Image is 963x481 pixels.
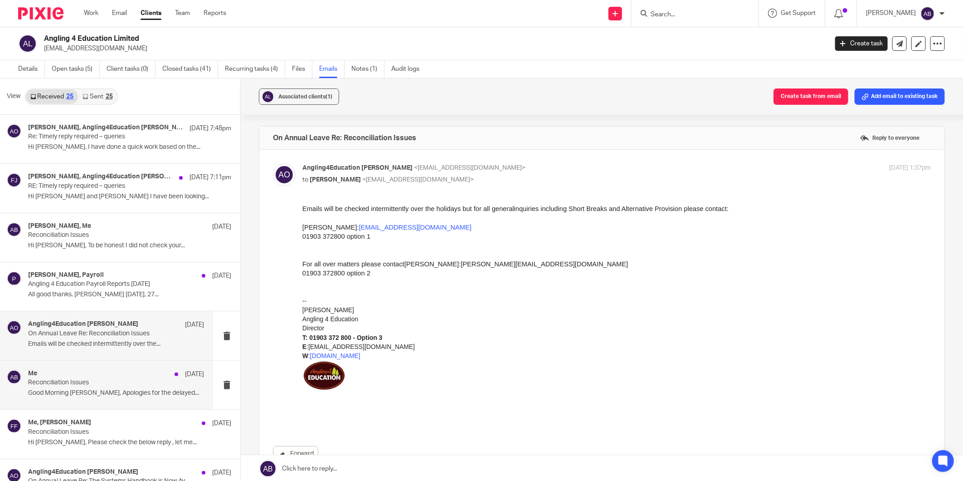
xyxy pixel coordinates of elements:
a: [EMAIL_ADDRESS][DOMAIN_NAME] [57,20,169,27]
img: svg%3E [18,34,37,53]
label: Reply to everyone [858,131,922,145]
h4: On Annual Leave Re: Reconciliation Issues [273,133,416,142]
p: Good Morning [PERSON_NAME], Apologies for the delayed... [28,389,204,397]
p: All good thanks. [PERSON_NAME] [DATE], 27... [28,291,231,299]
span: <[EMAIL_ADDRESS][DOMAIN_NAME]> [362,177,474,183]
a: Emails [319,60,345,78]
p: Hi [PERSON_NAME], Please check the below reply , let me... [28,439,231,447]
a: Reports [204,9,226,18]
p: [PERSON_NAME] [866,9,916,18]
span: inquiries including Short Breaks and Alternative Provision please contact: [212,1,426,8]
a: Received25 [26,89,78,104]
img: svg%3E [7,419,21,433]
span: to [302,177,308,183]
span: Get Support [781,10,816,16]
a: Open tasks (5) [52,60,100,78]
h4: Angling4Education [PERSON_NAME] [28,468,138,476]
p: Reconciliation Issues [28,231,190,239]
a: Details [18,60,45,78]
span: [PERSON_NAME]: [102,56,159,64]
img: svg%3E [261,90,275,103]
p: On Annual Leave Re: Reconciliation Issues [28,330,169,338]
img: svg%3E [7,370,21,384]
p: [DATE] [185,370,204,379]
a: [DOMAIN_NAME] [8,148,58,155]
h4: Me, [PERSON_NAME] [28,419,91,427]
h4: [PERSON_NAME], Payroll [28,271,104,279]
button: Associated clients(1) [259,88,339,105]
p: [DATE] [212,419,231,428]
img: svg%3E [7,222,21,237]
img: svg%3E [7,271,21,286]
p: [DATE] [212,222,231,231]
a: Clients [141,9,161,18]
input: Search [650,11,731,19]
p: Hi [PERSON_NAME], To be honest I did not check your... [28,242,231,250]
p: Hi [PERSON_NAME], I have done a quick work based on the... [28,143,231,151]
p: [EMAIL_ADDRESS][DOMAIN_NAME] [44,44,822,53]
p: Emails will be checked intermittently over the... [28,340,204,348]
a: Email [112,9,127,18]
h4: Angling4Education [PERSON_NAME] [28,320,138,328]
a: Team [175,9,190,18]
span: Associated clients [278,94,332,99]
span: (1) [326,94,332,99]
img: svg%3E [7,173,21,187]
span: Angling4Education [PERSON_NAME] [302,165,413,171]
span: <[EMAIL_ADDRESS][DOMAIN_NAME]> [414,165,525,171]
a: Closed tasks (41) [162,60,218,78]
button: Create task from email [773,88,848,105]
p: RE: Timely reply required – queries [28,182,190,190]
p: Hi [PERSON_NAME] and [PERSON_NAME] I have been looking... [28,193,231,201]
a: Recurring tasks (4) [225,60,285,78]
p: [DATE] [185,320,204,329]
a: Work [84,9,98,18]
h2: Angling 4 Education Limited [44,34,666,44]
p: Reconciliation Issues [28,379,169,387]
p: [DATE] 7:11pm [190,173,231,182]
a: [EMAIL_ADDRESS][DOMAIN_NAME] [6,139,112,146]
img: svg%3E [273,163,296,186]
a: Audit logs [391,60,426,78]
p: Angling 4 Education Payroll Reports [DATE] [28,280,190,288]
p: [DATE] 1:37pm [889,163,931,173]
p: [DATE] 7:48pm [190,124,231,133]
a: Create task [835,36,888,51]
img: svg%3E [7,320,21,335]
h4: Me [28,370,37,378]
img: svg%3E [7,124,21,138]
div: 25 [66,93,73,100]
button: Add email to existing task [855,88,945,105]
a: Notes (1) [351,60,384,78]
span: [PERSON_NAME] [310,177,361,183]
img: Pixie [18,7,63,20]
div: 25 [106,93,113,100]
a: Forward [273,446,318,462]
a: Files [292,60,312,78]
a: Sent25 [78,89,117,104]
p: Reconciliation Issues [28,428,190,436]
a: [PERSON_NAME][EMAIL_ADDRESS][DOMAIN_NAME] [158,56,326,64]
p: [DATE] [212,271,231,280]
a: Client tasks (0) [107,60,156,78]
img: svg%3E [920,6,935,21]
span: View [7,92,20,101]
h4: [PERSON_NAME], Me [28,222,91,230]
h4: [PERSON_NAME], Angling4Education [PERSON_NAME] [28,124,185,132]
p: Re: Timely reply required – queries [28,133,190,141]
p: [DATE] [212,468,231,477]
h4: [PERSON_NAME], Angling4Education [PERSON_NAME], [PERSON_NAME] [28,173,175,181]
